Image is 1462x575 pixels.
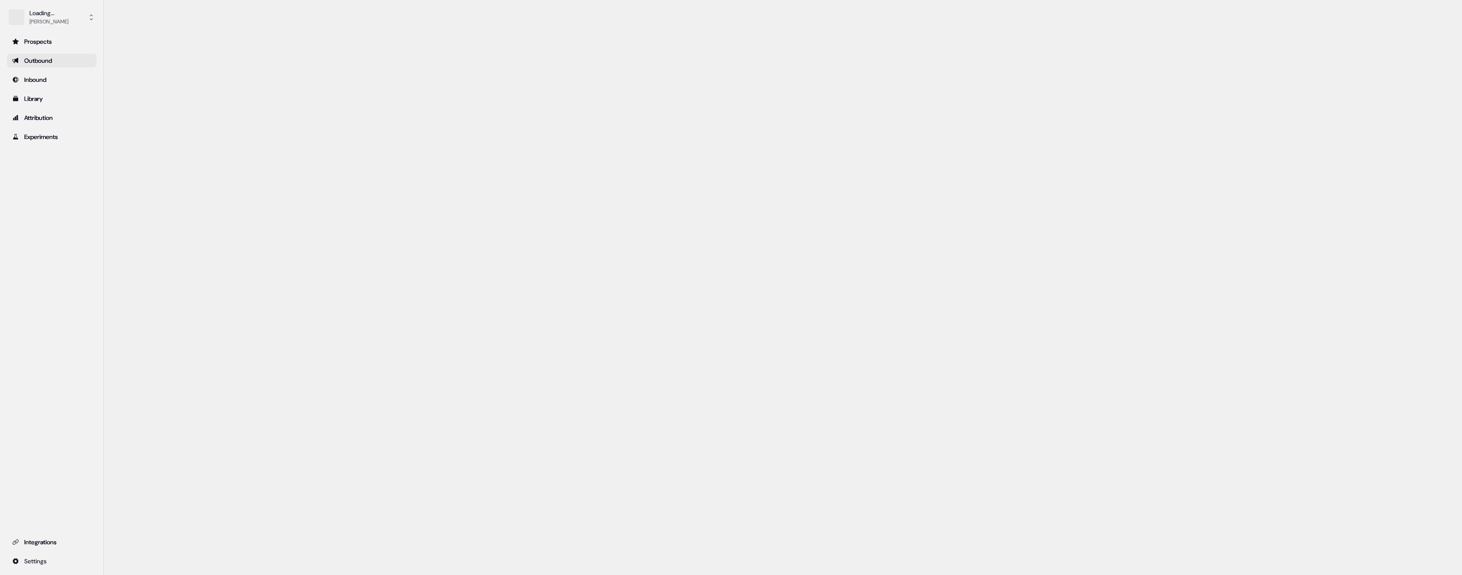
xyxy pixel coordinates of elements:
div: [PERSON_NAME] [29,17,68,26]
div: Library [12,94,91,103]
div: Inbound [12,75,91,84]
div: Prospects [12,37,91,46]
a: Go to prospects [7,35,97,48]
div: Integrations [12,538,91,546]
a: Go to experiments [7,130,97,144]
div: Experiments [12,132,91,141]
div: Attribution [12,113,91,122]
div: Loading... [29,9,68,17]
a: Go to outbound experience [7,54,97,68]
a: Go to templates [7,92,97,106]
div: Outbound [12,56,91,65]
a: Go to Inbound [7,73,97,87]
div: Settings [12,557,91,565]
button: Loading...[PERSON_NAME] [7,7,97,28]
a: Go to integrations [7,535,97,549]
a: Go to attribution [7,111,97,125]
a: Go to integrations [7,554,97,568]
